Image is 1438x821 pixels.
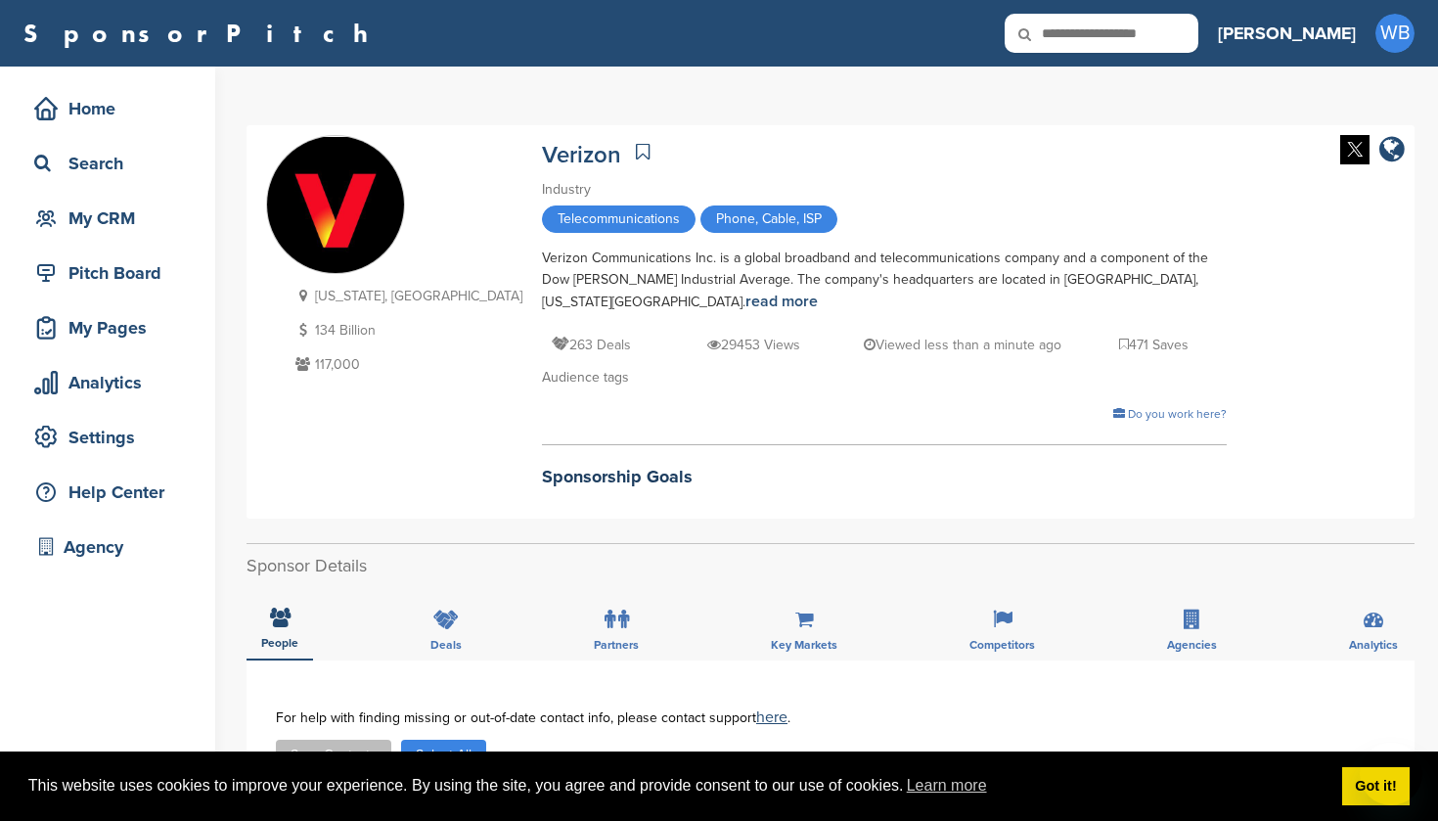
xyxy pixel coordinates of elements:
[20,141,196,186] a: Search
[542,367,1227,388] div: Audience tags
[291,352,522,377] p: 117,000
[276,709,1385,725] div: For help with finding missing or out-of-date contact info, please contact support .
[20,251,196,296] a: Pitch Board
[291,284,522,308] p: [US_STATE], [GEOGRAPHIC_DATA]
[20,86,196,131] a: Home
[1340,135,1370,164] img: Twitter white
[291,318,522,342] p: 134 Billion
[1360,743,1422,805] iframe: Button to launch messaging window
[29,475,196,510] div: Help Center
[542,464,1227,490] h2: Sponsorship Goals
[430,639,462,651] span: Deals
[20,415,196,460] a: Settings
[20,525,196,570] a: Agency
[20,196,196,241] a: My CRM
[29,529,196,565] div: Agency
[23,21,381,46] a: SponsorPitch
[20,360,196,405] a: Analytics
[28,771,1326,800] span: This website uses cookies to improve your experience. By using the site, you agree and provide co...
[1342,767,1410,806] a: dismiss cookie message
[700,205,837,233] span: Phone, Cable, ISP
[745,292,818,311] a: read more
[594,639,639,651] span: Partners
[1119,333,1189,357] p: 471 Saves
[1167,639,1217,651] span: Agencies
[969,639,1035,651] span: Competitors
[1375,14,1415,53] span: WB
[1349,639,1398,651] span: Analytics
[29,201,196,236] div: My CRM
[1218,12,1356,55] a: [PERSON_NAME]
[261,637,298,649] span: People
[1218,20,1356,47] h3: [PERSON_NAME]
[1379,135,1405,167] a: company link
[29,310,196,345] div: My Pages
[904,771,990,800] a: learn more about cookies
[20,470,196,515] a: Help Center
[552,333,631,357] p: 263 Deals
[542,248,1227,313] div: Verizon Communications Inc. is a global broadband and telecommunications company and a component ...
[29,420,196,455] div: Settings
[1128,407,1227,421] span: Do you work here?
[542,141,621,169] a: Verizon
[20,305,196,350] a: My Pages
[247,553,1415,579] h2: Sponsor Details
[29,91,196,126] div: Home
[542,205,696,233] span: Telecommunications
[276,740,391,770] button: Save Contacts
[29,255,196,291] div: Pitch Board
[771,639,837,651] span: Key Markets
[864,333,1061,357] p: Viewed less than a minute ago
[401,740,486,770] button: Select All
[267,137,404,274] img: Sponsorpitch & Verizon
[1113,407,1227,421] a: Do you work here?
[542,179,1227,201] div: Industry
[707,333,800,357] p: 29453 Views
[756,707,787,727] a: here
[29,146,196,181] div: Search
[29,365,196,400] div: Analytics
